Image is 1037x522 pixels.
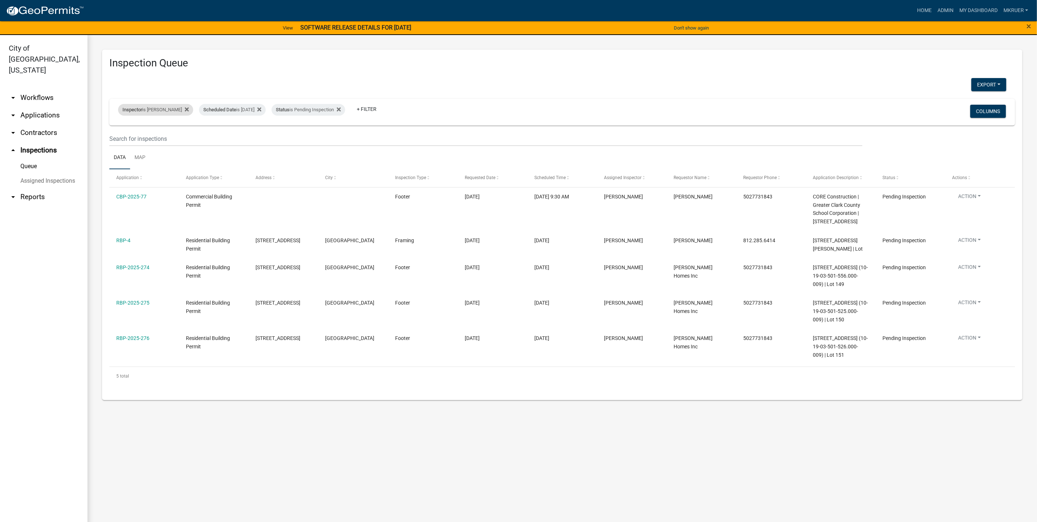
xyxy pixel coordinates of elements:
datatable-header-cell: City [318,169,388,187]
span: 233 Forest Dr Jeffersonville, IN 47130 | Lot [813,237,863,252]
button: Close [1027,22,1032,31]
div: [DATE] 9:30 AM [534,193,590,201]
div: is [DATE] [199,104,266,116]
span: 09/16/2025 [465,264,480,270]
span: Commercial Building Permit [186,194,232,208]
span: 5124 WOODSTONE CIRCLE [256,300,300,306]
datatable-header-cell: Requested Date [458,169,527,187]
span: Schuler Homes Inc [674,300,713,314]
datatable-header-cell: Assigned Inspector [597,169,667,187]
span: Mike Kruer [604,194,643,200]
span: Inspector [122,107,142,112]
span: Footer [395,194,410,200]
span: Footer [395,264,410,270]
h3: Inspection Queue [109,57,1015,69]
span: City [325,175,333,180]
i: arrow_drop_up [9,146,17,155]
button: Action [952,236,987,247]
span: JEFFERSONVILLE [325,264,375,270]
a: Map [130,146,150,170]
span: Mike Kruer [604,237,643,243]
span: Pending Inspection [883,237,926,243]
span: Residential Building Permit [186,237,230,252]
datatable-header-cell: Scheduled Time [527,169,597,187]
span: Residential Building Permit [186,264,230,279]
span: Schuler Homes Inc [674,264,713,279]
div: is Pending Inspection [272,104,345,116]
datatable-header-cell: Requestor Name [667,169,736,187]
span: Pending Inspection [883,335,926,341]
span: JEFFERSONVILLE [325,237,375,243]
span: 5027731843 [743,300,772,306]
button: Don't show again [671,22,712,34]
datatable-header-cell: Actions [946,169,1015,187]
span: Requestor Name [674,175,706,180]
span: Pending Inspection [883,194,926,200]
span: Scheduled Date [203,107,236,112]
span: 09/16/2025 [465,335,480,341]
datatable-header-cell: Address [249,169,318,187]
span: Inspection Type [395,175,426,180]
button: Export [971,78,1006,91]
datatable-header-cell: Status [876,169,946,187]
span: Residential Building Permit [186,335,230,349]
a: RBP-2025-274 [116,264,149,270]
span: Residential Building Permit [186,300,230,314]
div: [DATE] [534,236,590,245]
span: 5126 WOODSTONE CIRCLE [256,264,300,270]
span: Pending Inspection [883,300,926,306]
datatable-header-cell: Requestor Phone [736,169,806,187]
span: Mike Kruer [604,264,643,270]
span: Assigned Inspector [604,175,642,180]
span: 09/16/2025 [465,237,480,243]
span: 5027731843 [743,264,772,270]
span: Mike Kruer [604,300,643,306]
span: 233 FOREST DRIVE [256,237,300,243]
span: Status [276,107,289,112]
i: arrow_drop_down [9,193,17,201]
span: Mike Kruer [674,237,713,243]
span: Application [116,175,139,180]
span: Scheduled Time [534,175,566,180]
span: Requested Date [465,175,495,180]
span: Requestor Phone [743,175,777,180]
span: 09/16/2025 [465,300,480,306]
input: Search for inspections [109,131,862,146]
div: [DATE] [534,334,590,343]
span: Application Type [186,175,219,180]
span: Mike Kruer [604,335,643,341]
a: mkruer [1001,4,1031,18]
span: × [1027,21,1032,31]
button: Columns [970,105,1006,118]
span: 5027731843 [743,194,772,200]
a: My Dashboard [956,4,1001,18]
button: Action [952,299,987,309]
datatable-header-cell: Application Type [179,169,249,187]
span: CORE Construction | Greater Clark County School Corporation | 5300 State Road 62 [813,194,861,224]
a: Home [914,4,935,18]
i: arrow_drop_down [9,128,17,137]
strong: SOFTWARE RELEASE DETAILS FOR [DATE] [300,24,411,31]
span: Actions [952,175,967,180]
span: Framing [395,237,414,243]
button: Action [952,334,987,345]
span: Footer [395,300,410,306]
a: Data [109,146,130,170]
span: Footer [395,335,410,341]
span: 5122 Woodstone Circle (10-19-03-501-526.000-009) | Lot 151 [813,335,868,358]
span: 5124 Woodstone Circle (10-19-03-501-525.000-009) | Lot 150 [813,300,868,322]
datatable-header-cell: Application Description [806,169,876,187]
a: RBP-2025-276 [116,335,149,341]
span: Schuler Homes Inc [674,335,713,349]
span: 5122 WOODSTONE CIRCLE [256,335,300,341]
span: 5027731843 [743,335,772,341]
span: JEFFERSONVILLE [325,335,375,341]
datatable-header-cell: Application [109,169,179,187]
span: 09/16/2025 [465,194,480,200]
i: arrow_drop_down [9,93,17,102]
div: [DATE] [534,263,590,272]
a: + Filter [351,103,382,116]
button: Action [952,263,987,274]
span: Application Description [813,175,859,180]
span: 812.285.6414 [743,237,775,243]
